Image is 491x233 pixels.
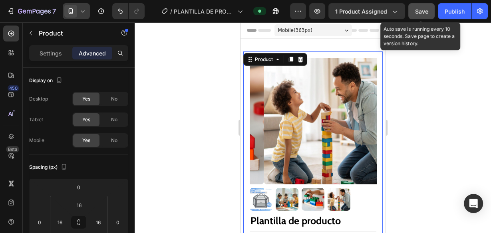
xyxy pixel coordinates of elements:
[29,75,64,86] div: Display on
[29,116,43,123] div: Tablet
[328,3,405,19] button: 1 product assigned
[39,28,107,38] p: Product
[111,137,117,144] span: No
[111,95,117,103] span: No
[112,3,145,19] div: Undo/Redo
[438,3,471,19] button: Publish
[52,6,56,16] p: 7
[71,181,87,193] input: 0
[170,7,172,16] span: /
[82,116,90,123] span: Yes
[71,199,87,211] input: 16px
[79,49,106,57] p: Advanced
[241,22,386,233] iframe: Design area
[6,146,19,152] div: Beta
[82,95,90,103] span: Yes
[111,116,117,123] span: No
[112,216,124,228] input: 0
[408,3,435,19] button: Save
[29,162,69,173] div: Spacing (px)
[54,216,66,228] input: 16px
[29,137,44,144] div: Mobile
[29,95,48,103] div: Desktop
[464,194,483,213] div: Open Intercom Messenger
[82,137,90,144] span: Yes
[445,7,465,16] div: Publish
[34,216,46,228] input: 0
[40,49,62,57] p: Settings
[174,7,234,16] span: PLANTILLA DE PRODUCTO
[92,216,104,228] input: 16px
[8,85,19,91] div: 450
[3,3,60,19] button: 7
[335,7,387,16] span: 1 product assigned
[415,8,428,15] span: Save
